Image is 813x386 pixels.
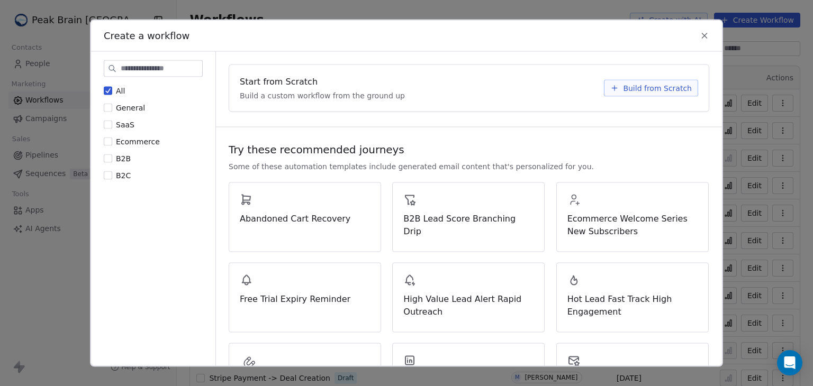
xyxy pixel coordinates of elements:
span: All [116,87,125,95]
span: B2B [116,154,131,163]
button: B2B [104,153,112,164]
button: Build from Scratch [604,80,698,97]
span: Start from Scratch [240,76,318,88]
span: Ecommerce [116,137,160,146]
span: Try these recommended journeys [229,142,404,157]
button: General [104,103,112,113]
span: B2B Lead Score Branching Drip [403,213,534,238]
button: All [104,86,112,96]
span: Some of these automation templates include generated email content that's personalized for you. [229,161,594,172]
span: General [116,104,145,112]
span: Create a workflow [104,29,189,43]
span: SaaS [116,121,134,129]
div: Open Intercom Messenger [777,350,802,375]
span: Ecommerce Welcome Series New Subscribers [567,213,698,238]
button: B2C [104,170,112,181]
button: Ecommerce [104,136,112,147]
span: High Value Lead Alert Rapid Outreach [403,293,534,318]
span: Free Trial Expiry Reminder [240,293,370,306]
button: SaaS [104,120,112,130]
span: B2C [116,171,131,180]
span: Build a custom workflow from the ground up [240,90,405,101]
span: Abandoned Cart Recovery [240,213,370,225]
span: Build from Scratch [623,83,692,94]
span: Hot Lead Fast Track High Engagement [567,293,698,318]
